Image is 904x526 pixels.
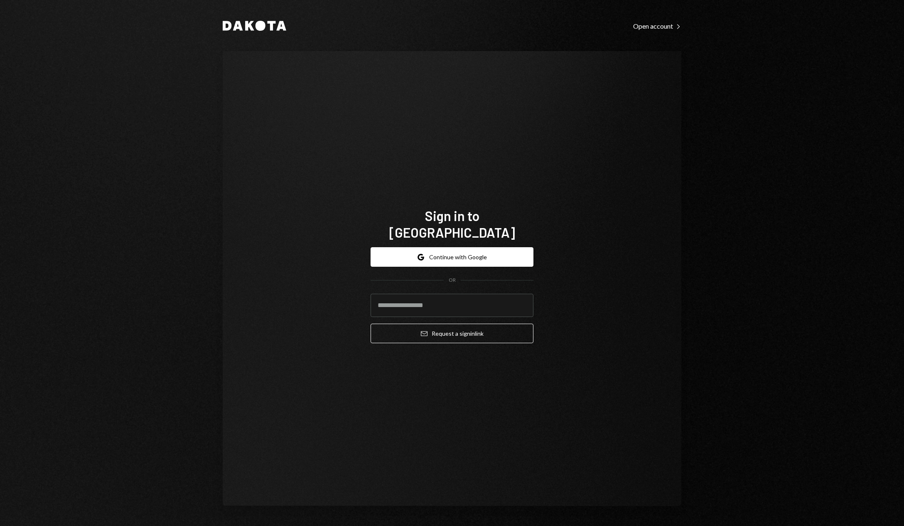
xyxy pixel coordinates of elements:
[371,207,533,241] h1: Sign in to [GEOGRAPHIC_DATA]
[371,247,533,267] button: Continue with Google
[633,22,681,30] div: Open account
[449,277,456,284] div: OR
[371,324,533,343] button: Request a signinlink
[633,21,681,30] a: Open account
